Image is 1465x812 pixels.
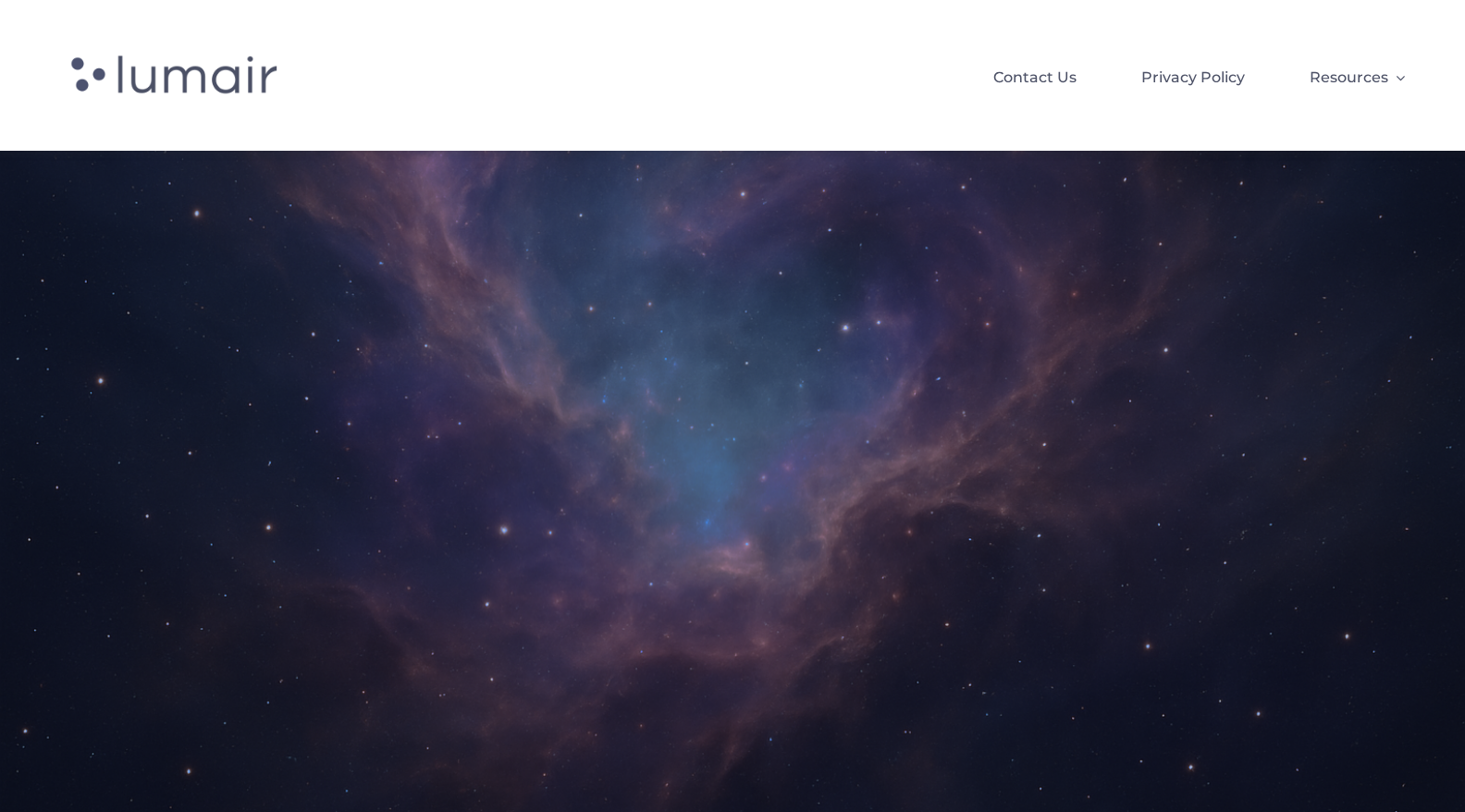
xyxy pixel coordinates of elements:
span: Resources [1310,62,1388,93]
nav: Lumair Header [397,46,1406,105]
a: Resources [1310,46,1405,105]
a: Privacy Policy [1141,46,1245,105]
a: Contact Us [993,46,1077,105]
span: Contact Us [993,62,1077,93]
span: Privacy Policy [1141,62,1245,93]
